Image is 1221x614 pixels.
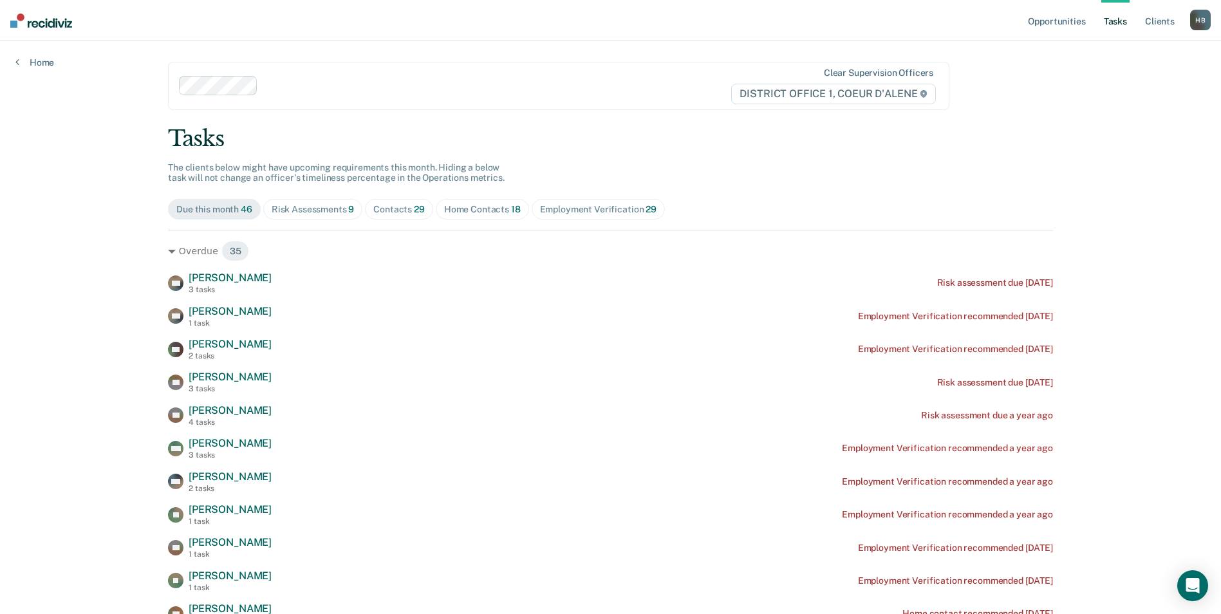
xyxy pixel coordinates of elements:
[937,277,1053,288] div: Risk assessment due [DATE]
[189,272,272,284] span: [PERSON_NAME]
[444,204,521,215] div: Home Contacts
[189,384,272,393] div: 3 tasks
[842,476,1053,487] div: Employment Verification recommended a year ago
[168,162,505,183] span: The clients below might have upcoming requirements this month. Hiding a below task will not chang...
[189,338,272,350] span: [PERSON_NAME]
[189,470,272,483] span: [PERSON_NAME]
[858,543,1053,554] div: Employment Verification recommended [DATE]
[189,550,272,559] div: 1 task
[731,84,936,104] span: DISTRICT OFFICE 1, COEUR D'ALENE
[189,351,272,360] div: 2 tasks
[189,418,272,427] div: 4 tasks
[540,204,657,215] div: Employment Verification
[189,570,272,582] span: [PERSON_NAME]
[272,204,355,215] div: Risk Assessments
[10,14,72,28] img: Recidiviz
[168,126,1053,152] div: Tasks
[189,503,272,516] span: [PERSON_NAME]
[189,451,272,460] div: 3 tasks
[1190,10,1211,30] div: H B
[189,536,272,548] span: [PERSON_NAME]
[221,241,250,261] span: 35
[858,575,1053,586] div: Employment Verification recommended [DATE]
[189,319,272,328] div: 1 task
[176,204,252,215] div: Due this month
[373,204,425,215] div: Contacts
[241,204,252,214] span: 46
[646,204,657,214] span: 29
[842,443,1053,454] div: Employment Verification recommended a year ago
[189,404,272,416] span: [PERSON_NAME]
[858,344,1053,355] div: Employment Verification recommended [DATE]
[15,57,54,68] a: Home
[511,204,521,214] span: 18
[189,371,272,383] span: [PERSON_NAME]
[921,410,1053,421] div: Risk assessment due a year ago
[189,484,272,493] div: 2 tasks
[168,241,1053,261] div: Overdue 35
[414,204,425,214] span: 29
[937,377,1053,388] div: Risk assessment due [DATE]
[858,311,1053,322] div: Employment Verification recommended [DATE]
[348,204,354,214] span: 9
[189,583,272,592] div: 1 task
[1190,10,1211,30] button: HB
[189,305,272,317] span: [PERSON_NAME]
[824,68,933,79] div: Clear supervision officers
[1177,570,1208,601] div: Open Intercom Messenger
[189,437,272,449] span: [PERSON_NAME]
[189,517,272,526] div: 1 task
[842,509,1053,520] div: Employment Verification recommended a year ago
[189,285,272,294] div: 3 tasks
